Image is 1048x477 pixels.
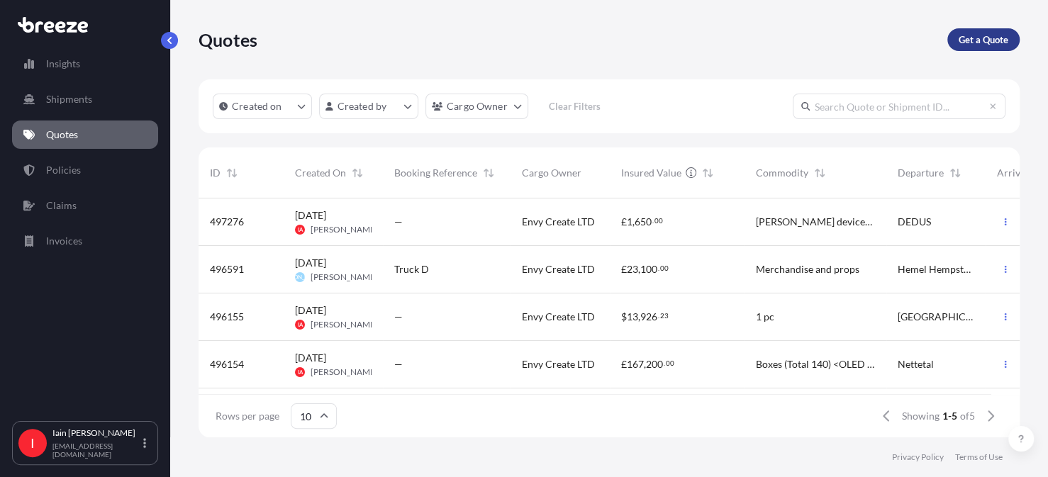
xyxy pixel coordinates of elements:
[394,215,403,229] span: —
[319,94,418,119] button: createdBy Filter options
[522,262,595,276] span: Envy Create LTD
[632,217,635,227] span: ,
[298,223,303,237] span: IA
[660,313,669,318] span: 23
[311,319,378,330] span: [PERSON_NAME]
[621,166,681,180] span: Insured Value
[210,215,244,229] span: 497276
[394,310,403,324] span: —
[644,359,646,369] span: ,
[942,409,957,423] span: 1-5
[756,310,774,324] span: 1 pc
[522,357,595,371] span: Envy Create LTD
[549,99,601,113] p: Clear Filters
[898,166,944,180] span: Departure
[295,256,326,270] span: [DATE]
[295,351,326,365] span: [DATE]
[638,264,640,274] span: ,
[12,50,158,78] a: Insights
[425,94,528,119] button: cargoOwner Filter options
[298,318,303,332] span: IA
[213,94,312,119] button: createdOn Filter options
[447,99,508,113] p: Cargo Owner
[12,191,158,220] a: Claims
[338,99,387,113] p: Created by
[216,409,279,423] span: Rows per page
[199,28,257,51] p: Quotes
[480,164,497,181] button: Sort
[232,99,282,113] p: Created on
[52,427,140,439] p: Iain [PERSON_NAME]
[699,164,716,181] button: Sort
[46,198,77,213] p: Claims
[666,361,674,366] span: 00
[30,436,35,450] span: I
[311,224,378,235] span: [PERSON_NAME]
[660,266,669,271] span: 00
[654,218,663,223] span: 00
[627,359,644,369] span: 167
[902,409,940,423] span: Showing
[311,366,378,378] span: [PERSON_NAME]
[394,166,477,180] span: Booking Reference
[658,313,659,318] span: .
[635,217,652,227] span: 650
[621,359,627,369] span: £
[210,262,244,276] span: 496591
[279,270,322,284] span: [PERSON_NAME]
[627,217,632,227] span: 1
[898,262,974,276] span: Hemel Hempstead
[947,28,1020,51] a: Get a Quote
[522,215,595,229] span: Envy Create LTD
[394,357,403,371] span: —
[522,166,581,180] span: Cargo Owner
[311,271,378,283] span: [PERSON_NAME]
[12,156,158,184] a: Policies
[646,359,663,369] span: 200
[955,451,1003,463] a: Terms of Use
[658,266,659,271] span: .
[640,312,657,322] span: 926
[394,262,429,276] span: Truck D
[664,361,665,366] span: .
[46,57,80,71] p: Insights
[756,357,875,371] span: Boxes (Total 140) <OLED G8> 684 x 200 x 464 mm 9.5kg 40 boxes <OLED G6> 711 x 247 x 431 mm 10.6kg...
[295,166,346,180] span: Created On
[295,208,326,223] span: [DATE]
[898,357,934,371] span: Nettetal
[46,128,78,142] p: Quotes
[756,215,875,229] span: [PERSON_NAME] devices, ROG Xbox Ally Handhelds
[210,357,244,371] span: 496154
[298,365,303,379] span: IA
[12,227,158,255] a: Invoices
[947,164,964,181] button: Sort
[621,217,627,227] span: £
[627,264,638,274] span: 23
[210,310,244,324] span: 496155
[295,303,326,318] span: [DATE]
[959,33,1008,47] p: Get a Quote
[898,215,931,229] span: DEDUS
[898,310,974,324] span: [GEOGRAPHIC_DATA]
[522,310,595,324] span: Envy Create LTD
[652,218,654,223] span: .
[621,264,627,274] span: £
[640,264,657,274] span: 100
[223,164,240,181] button: Sort
[210,166,221,180] span: ID
[997,166,1028,180] span: Arrival
[12,120,158,149] a: Quotes
[756,166,808,180] span: Commodity
[627,312,638,322] span: 13
[811,164,828,181] button: Sort
[349,164,366,181] button: Sort
[793,94,1005,119] input: Search Quote or Shipment ID...
[46,92,92,106] p: Shipments
[892,451,944,463] a: Privacy Policy
[52,442,140,459] p: [EMAIL_ADDRESS][DOMAIN_NAME]
[12,85,158,113] a: Shipments
[621,312,627,322] span: $
[46,163,81,177] p: Policies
